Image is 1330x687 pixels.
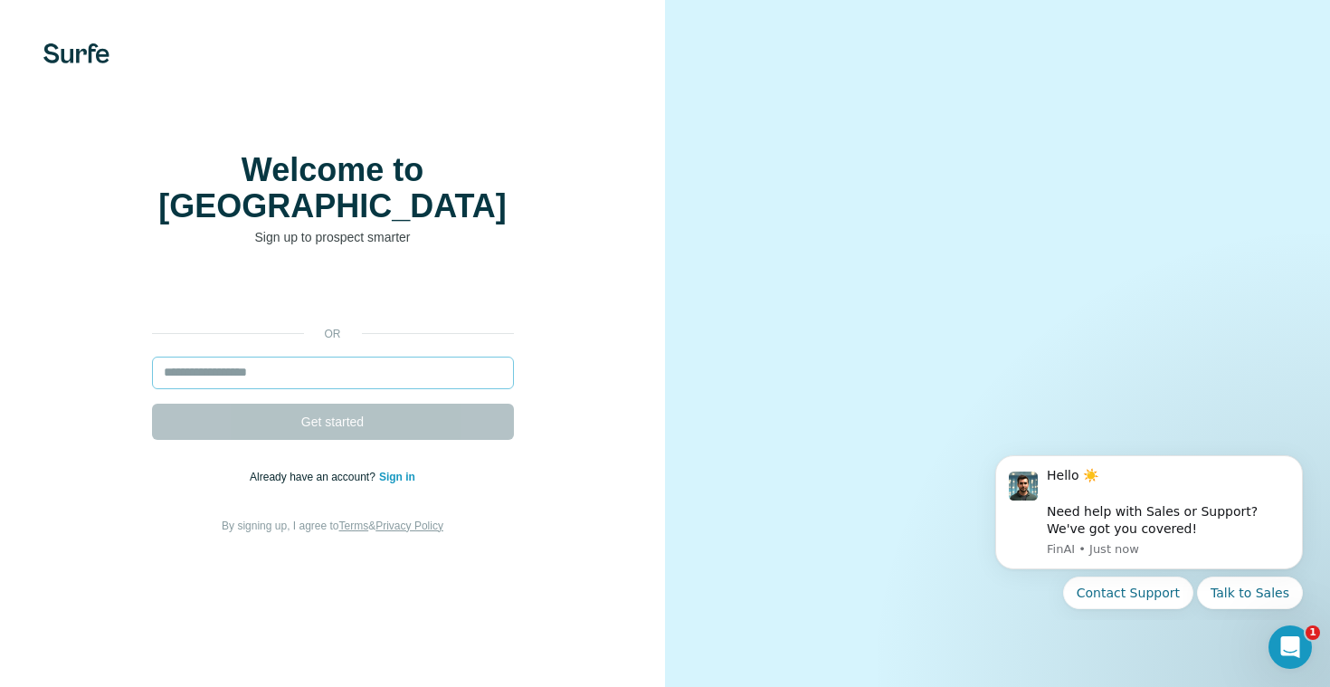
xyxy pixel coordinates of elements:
[1306,625,1320,640] span: 1
[339,520,369,532] a: Terms
[143,273,523,313] iframe: Sign in with Google Button
[379,471,415,483] a: Sign in
[222,520,443,532] span: By signing up, I agree to &
[250,471,379,483] span: Already have an account?
[43,43,109,63] img: Surfe's logo
[152,152,514,224] h1: Welcome to [GEOGRAPHIC_DATA]
[1268,625,1312,669] iframe: Intercom live chat
[968,439,1330,620] iframe: Intercom notifications message
[304,326,362,342] p: or
[152,228,514,246] p: Sign up to prospect smarter
[375,520,443,532] a: Privacy Policy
